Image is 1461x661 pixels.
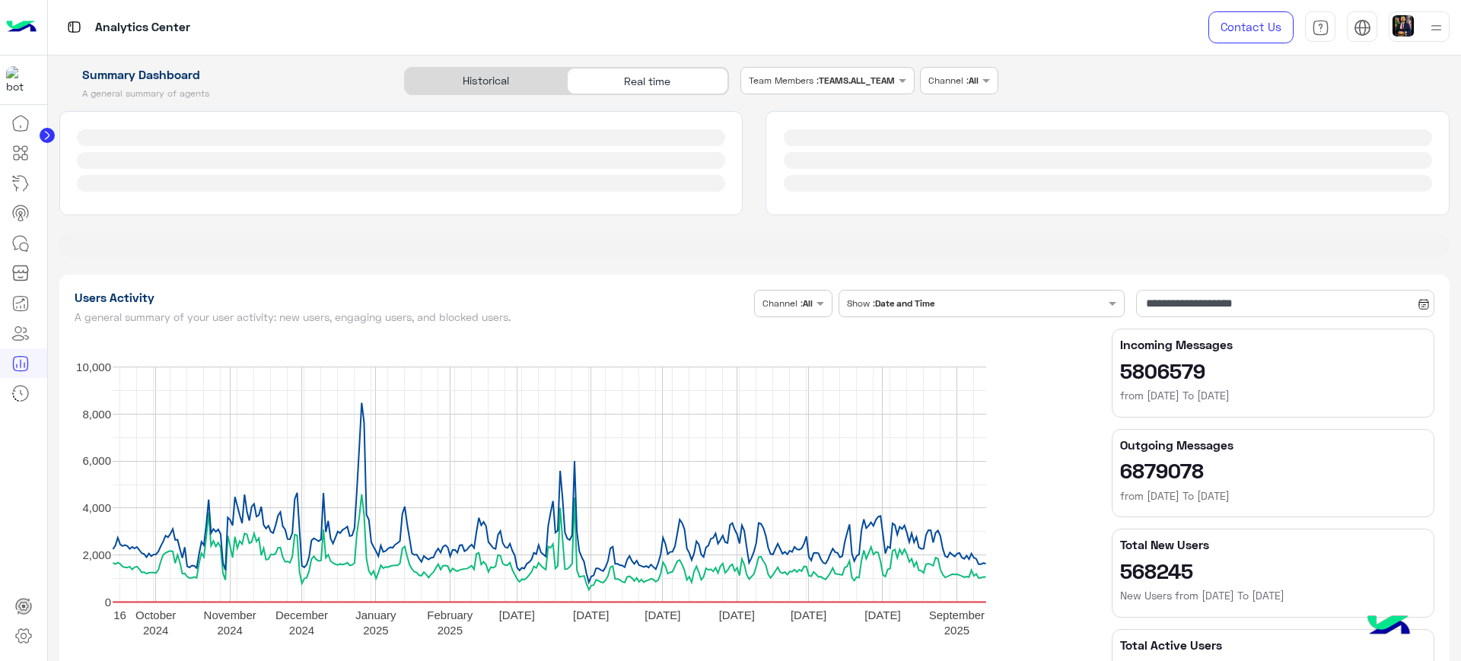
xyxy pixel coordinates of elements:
[498,609,534,621] text: [DATE]
[82,408,111,421] text: 8,000
[355,609,396,621] text: January
[1354,19,1371,37] img: tab
[718,609,754,621] text: [DATE]
[6,11,37,43] img: Logo
[113,609,126,621] text: 16
[363,624,388,637] text: 2025
[573,609,609,621] text: [DATE]
[76,361,111,373] text: 10,000
[1120,558,1426,583] h2: 568245
[95,17,190,38] p: Analytics Center
[82,454,111,467] text: 6,000
[427,609,473,621] text: February
[82,548,111,561] text: 2,000
[1120,437,1426,453] h5: Outgoing Messages
[104,596,110,609] text: 0
[944,624,969,637] text: 2025
[864,609,900,621] text: [DATE]
[1120,537,1426,552] h5: Total New Users
[75,290,749,305] h1: Users Activity
[645,609,680,621] text: [DATE]
[1208,11,1294,43] a: Contact Us
[142,624,167,637] text: 2024
[75,311,749,323] h5: A general summary of your user activity: new users, engaging users, and blocked users.
[790,609,826,621] text: [DATE]
[1120,488,1426,504] h6: from [DATE] To [DATE]
[1427,18,1446,37] img: profile
[1120,458,1426,482] h2: 6879078
[1120,588,1426,603] h6: New Users from [DATE] To [DATE]
[65,17,84,37] img: tab
[82,501,111,514] text: 4,000
[1312,19,1329,37] img: tab
[1120,637,1426,653] h5: Total Active Users
[217,624,242,637] text: 2024
[1305,11,1335,43] a: tab
[288,624,314,637] text: 2024
[203,609,256,621] text: November
[1362,600,1415,653] img: hulul-logo.png
[6,66,33,94] img: 1403182699927242
[1120,388,1426,403] h6: from [DATE] To [DATE]
[1120,337,1426,352] h5: Incoming Messages
[275,609,327,621] text: December
[135,609,175,621] text: October
[928,609,984,621] text: September
[1120,358,1426,383] h2: 5806579
[1393,15,1414,37] img: userImage
[437,624,462,637] text: 2025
